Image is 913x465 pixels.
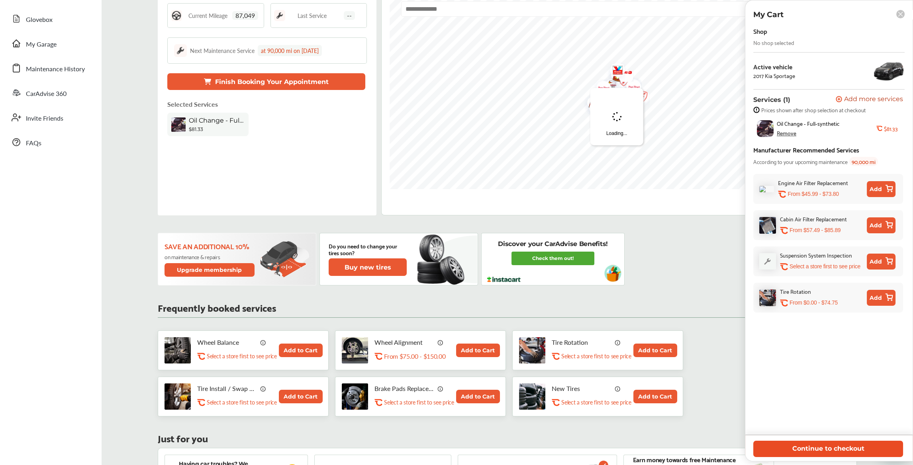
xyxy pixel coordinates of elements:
p: Discover your CarAdvise Benefits! [498,240,607,248]
img: wheel-alignment-thumb.jpg [342,337,368,363]
span: 87,049 [232,11,258,20]
button: Add [867,254,895,270]
img: info_icon_vector.svg [615,385,621,392]
img: tire-wheel-balance-thumb.jpg [165,337,191,363]
button: Upgrade membership [165,263,255,277]
div: at 90,000 mi on [DATE] [258,45,322,56]
p: Tire Install / Swap Tires [197,385,257,392]
span: Current Mileage [188,13,227,18]
img: brake-pads-replacement-thumb.jpg [342,383,368,410]
div: Map marker [588,104,608,129]
img: instacart-vehicle.0979a191.svg [604,265,621,282]
a: Glovebox [7,8,94,29]
img: oil-change-thumb.jpg [171,117,186,132]
img: cabin-air-filter-replacement-thumb.jpg [759,217,776,234]
button: Add [867,217,895,233]
p: From $0.00 - $74.75 [790,299,838,307]
span: Add more services [844,96,903,104]
img: 11151_st0640_046.jpg [873,59,905,83]
p: My Cart [753,10,784,19]
img: default_wrench_icon.d1a43860.svg [759,253,776,270]
button: Buy new tires [329,258,407,276]
span: 90,000 mi [849,157,878,166]
div: Shop [753,25,767,36]
button: Add to Cart [279,390,323,403]
span: -- [344,11,355,20]
img: new-tire.a0c7fe23.svg [416,231,469,287]
img: logo-valvoline.png [588,87,609,112]
span: Maintenance History [26,64,85,74]
p: Wheel Balance [197,338,257,346]
p: Earn money towards free Maintenance [633,455,736,464]
button: Finish Booking Your Appointment [167,73,365,90]
img: info-strock.ef5ea3fe.svg [753,107,760,113]
div: Map marker [588,87,607,112]
span: Invite Friends [26,113,63,124]
img: info_icon_vector.svg [437,385,444,392]
a: CarAdvise 360 [7,82,94,103]
p: Select a store first to see price [561,399,631,406]
button: Add more services [836,96,903,104]
button: Add to Cart [456,344,500,357]
div: Cabin Air Filter Replacement [780,214,847,223]
img: instacart-logo.217963cc.svg [486,277,521,282]
img: maintenance_logo [174,44,187,57]
p: Brake Pads Replacement [374,385,434,392]
span: According to your upcoming maintenance [753,157,848,166]
span: FAQs [26,138,41,148]
img: info_icon_vector.svg [437,339,444,346]
img: info_icon_vector.svg [260,339,266,346]
div: Engine Air Filter Replacement [778,178,848,187]
div: Tire Rotation [780,287,811,296]
p: Select a store first to see price [207,352,276,360]
a: Maintenance History [7,58,94,78]
img: tire-rotation-thumb.jpg [759,289,776,306]
span: Last Service [298,13,327,18]
p: Selected Services [167,100,218,109]
p: Select a store first to see price [207,399,276,406]
p: New Tires [552,385,611,392]
img: tire-rotation-thumb.jpg [519,337,545,363]
img: engine-air-filter-replacement-thumb.jpg [759,186,774,192]
img: info_icon_vector.svg [260,385,266,392]
p: Select a store first to see price [384,399,454,406]
a: Check them out! [511,252,594,265]
p: Save an additional 10% [165,242,256,250]
a: My Garage [7,33,94,54]
div: Suspension System Inspection [780,250,852,260]
div: Map marker [629,86,649,111]
img: logo-take5.png [581,92,602,117]
div: Map marker [581,92,601,117]
img: oil-change-thumb.jpg [757,120,774,137]
p: Services (1) [753,96,790,104]
span: Glovebox [26,15,53,25]
button: Add [867,290,895,306]
b: $81.33 [189,126,203,132]
div: Map marker [586,89,606,115]
img: new-tires-thumb.jpg [519,383,545,410]
p: Frequently booked services [158,303,276,311]
p: Do you need to change your tires soon? [329,242,407,256]
img: logo-jiffylube.png [583,97,604,122]
div: Manufacturer Recommended Services [753,144,859,155]
div: Map marker [583,97,603,122]
a: FAQs [7,132,94,152]
span: My Garage [26,39,57,50]
img: info_icon_vector.svg [615,339,621,346]
a: Add more services [836,96,905,104]
div: Active vehicle [753,63,795,70]
div: Remove [777,130,796,136]
div: Loading... [590,88,643,145]
p: Tire Rotation [552,338,611,346]
span: Oil Change - Full-synthetic [189,117,245,124]
p: Just for you [158,434,208,442]
p: Select a store first to see price [561,352,631,360]
img: logo-firestone.png [588,104,609,129]
p: From $57.49 - $85.89 [790,227,841,234]
div: Next Maintenance Service [190,47,255,55]
button: Add to Cart [633,344,677,357]
p: From $45.99 - $73.80 [788,190,839,198]
img: maintenance_logo [274,10,285,21]
p: From $75.00 - $150.00 [384,352,445,360]
button: Add to Cart [633,390,677,403]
